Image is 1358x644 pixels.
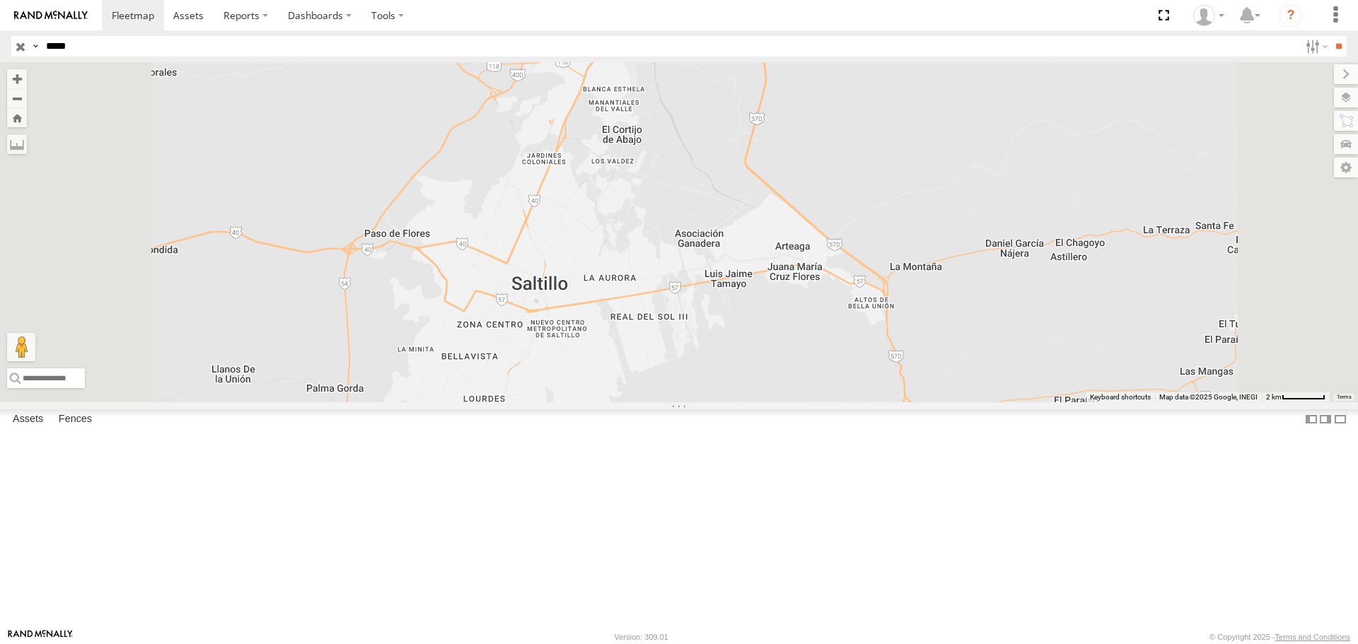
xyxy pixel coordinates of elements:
[14,11,88,21] img: rand-logo.svg
[1159,393,1258,401] span: Map data ©2025 Google, INEGI
[1266,393,1282,401] span: 2 km
[1275,633,1350,641] a: Terms and Conditions
[7,108,27,127] button: Zoom Home
[6,410,50,430] label: Assets
[1333,409,1347,430] label: Hide Summary Table
[1262,392,1330,402] button: Map Scale: 2 km per 58 pixels
[7,69,27,88] button: Zoom in
[1090,392,1151,402] button: Keyboard shortcuts
[1188,5,1229,26] div: Caseta Laredo TX
[1300,36,1330,57] label: Search Filter Options
[7,88,27,108] button: Zoom out
[7,333,35,361] button: Drag Pegman onto the map to open Street View
[1279,4,1302,27] i: ?
[615,633,668,641] div: Version: 309.01
[1334,158,1358,177] label: Map Settings
[7,134,27,154] label: Measure
[1304,409,1318,430] label: Dock Summary Table to the Left
[52,410,99,430] label: Fences
[30,36,41,57] label: Search Query
[1209,633,1350,641] div: © Copyright 2025 -
[8,630,73,644] a: Visit our Website
[1337,394,1352,399] a: Terms (opens in new tab)
[1318,409,1333,430] label: Dock Summary Table to the Right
